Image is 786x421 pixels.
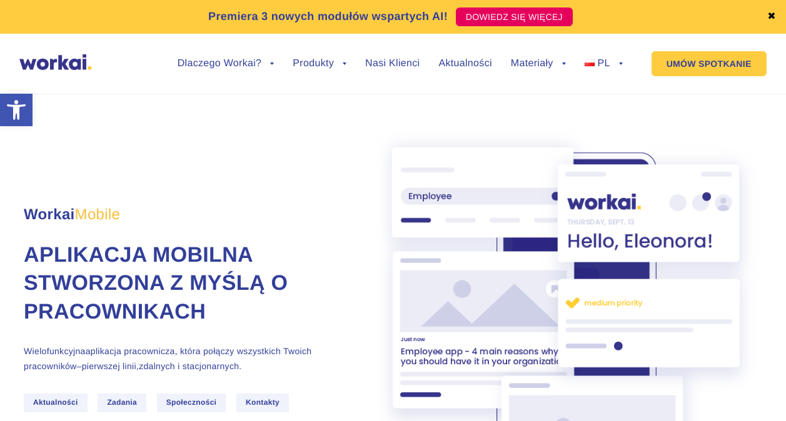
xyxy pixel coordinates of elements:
span: Wielofunkcyjna [24,346,86,356]
a: UMÓW SPOTKANIE [652,51,767,76]
span: cza [161,346,175,356]
span: Kontakty [236,394,289,412]
a: Produkty [293,59,346,69]
span: Zadania [98,394,146,412]
span: – [77,361,82,371]
span: Aktualności [24,394,88,412]
a: Dlaczego Workai? [178,59,275,69]
a: ✖ [767,12,776,22]
a: Aktualności [438,59,491,69]
a: DOWIEDZ SIĘ WIĘCEJ [456,7,573,26]
span: Aplikacja mobilna stworzona z myślą o pracownikach [24,243,288,324]
span: pierwszej linii, [82,361,139,371]
span: zdalnych i stacjonarnych. [139,361,241,371]
span: PL [597,58,610,69]
a: Nasi Klienci [365,59,420,69]
em: Mobile [75,206,121,223]
span: Społeczności [157,394,226,412]
p: Premiera 3 nowych modułów wspartych AI! [208,8,448,25]
span: Workai [24,192,120,222]
span: aplikacja pracowni [86,346,161,356]
a: Materiały [511,59,566,69]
